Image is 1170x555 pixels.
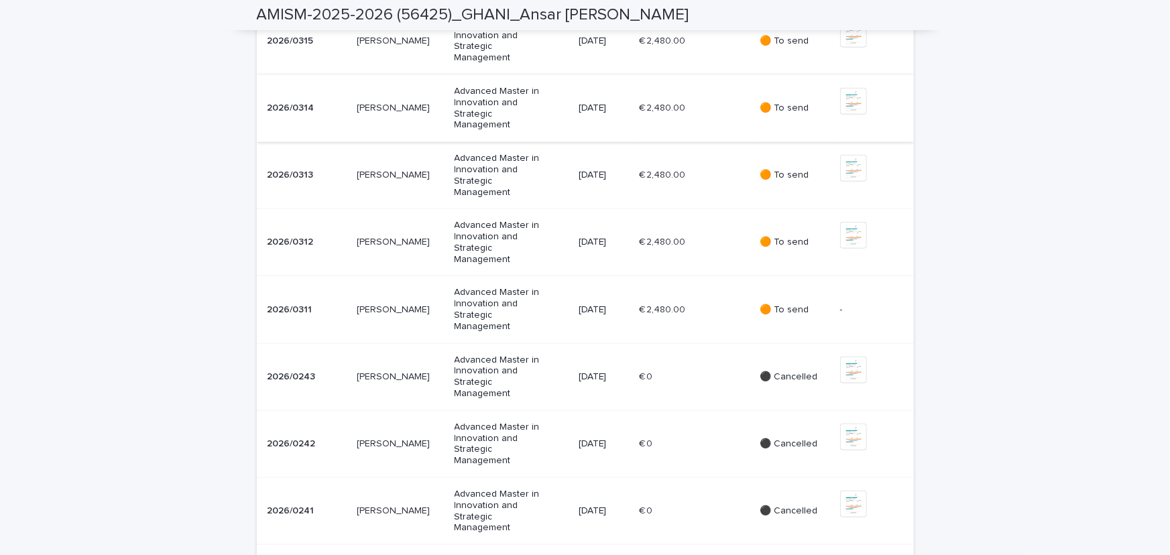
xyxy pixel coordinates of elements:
p: Advanced Master in Innovation and Strategic Management [455,355,550,399]
p: [PERSON_NAME] [357,33,432,47]
p: 🟠 To send [760,304,829,316]
p: [DATE] [579,36,628,47]
p: [DATE] [579,304,628,316]
p: 2026/0312 [268,234,316,248]
p: [DATE] [579,438,628,450]
tr: 2026/03142026/0314 [PERSON_NAME][PERSON_NAME] Advanced Master in Innovation and Strategic Managem... [257,74,914,141]
p: 2026/0315 [268,33,316,47]
p: 🟠 To send [760,237,829,248]
h2: AMISM-2025-2026 (56425)_GHANI_Ansar [PERSON_NAME] [257,5,689,25]
p: [DATE] [579,237,628,248]
p: € 2,480.00 [639,33,688,47]
p: 2026/0241 [268,503,317,517]
p: [DATE] [579,170,628,181]
p: Advanced Master in Innovation and Strategic Management [455,422,550,467]
p: Advanced Master in Innovation and Strategic Management [455,86,550,131]
p: Advanced Master in Innovation and Strategic Management [455,220,550,265]
p: [DATE] [579,371,628,383]
p: 2026/0313 [268,167,316,181]
p: 2026/0243 [268,369,318,383]
tr: 2026/03122026/0312 [PERSON_NAME][PERSON_NAME] Advanced Master in Innovation and Strategic Managem... [257,209,914,276]
p: ⚫ Cancelled [760,438,829,450]
p: [PERSON_NAME] [357,100,432,114]
p: € 0 [639,436,655,450]
tr: 2026/02432026/0243 [PERSON_NAME][PERSON_NAME] Advanced Master in Innovation and Strategic Managem... [257,343,914,410]
p: € 2,480.00 [639,302,688,316]
p: Advanced Master in Innovation and Strategic Management [455,287,550,332]
p: 🟠 To send [760,36,829,47]
p: € 2,480.00 [639,234,688,248]
p: [PERSON_NAME] [357,167,432,181]
p: ⚫ Cancelled [760,505,829,517]
tr: 2026/03152026/0315 [PERSON_NAME][PERSON_NAME] Advanced Master in Innovation and Strategic Managem... [257,7,914,74]
p: 🟠 To send [760,170,829,181]
p: [PERSON_NAME] [357,234,432,248]
p: 2026/0314 [268,100,317,114]
p: Advanced Master in Innovation and Strategic Management [455,489,550,534]
tr: 2026/02422026/0242 [PERSON_NAME][PERSON_NAME] Advanced Master in Innovation and Strategic Managem... [257,410,914,477]
p: ⚫ Cancelled [760,371,829,383]
p: € 2,480.00 [639,100,688,114]
tr: 2026/02412026/0241 [PERSON_NAME][PERSON_NAME] Advanced Master in Innovation and Strategic Managem... [257,478,914,545]
p: [PERSON_NAME] [357,436,432,450]
p: - [840,304,892,316]
p: € 0 [639,503,655,517]
tr: 2026/03132026/0313 [PERSON_NAME][PERSON_NAME] Advanced Master in Innovation and Strategic Managem... [257,142,914,209]
p: [DATE] [579,103,628,114]
p: Advanced Master in Innovation and Strategic Management [455,153,550,198]
p: Advanced Master in Innovation and Strategic Management [455,19,550,64]
p: 2026/0311 [268,302,315,316]
p: 2026/0242 [268,436,318,450]
p: € 0 [639,369,655,383]
p: € 2,480.00 [639,167,688,181]
p: [PERSON_NAME] [357,503,432,517]
p: [PERSON_NAME] [357,302,432,316]
p: [PERSON_NAME] [357,369,432,383]
p: 🟠 To send [760,103,829,114]
p: [DATE] [579,505,628,517]
tr: 2026/03112026/0311 [PERSON_NAME][PERSON_NAME] Advanced Master in Innovation and Strategic Managem... [257,276,914,343]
